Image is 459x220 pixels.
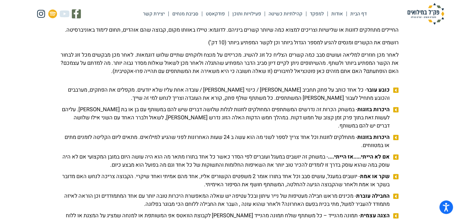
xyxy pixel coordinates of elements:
[61,153,391,169] span: - במשחק זה יושבים במעגל ועוברים לפי הסדר כאשר כל אחד בתורו מתאר מה הוא היה עושה היום במובן המקצוע...
[328,153,390,161] b: אם לא הייתי.....אז הייתי....
[357,133,390,141] b: היכרות בזוגות
[356,192,390,200] b: החבילה עוברת
[61,133,391,149] span: - מתחלקים לזוגות וכל אחד צריך לספר לשני מה הוא עשה ב 24 שעות האחרונות לפני שהגיע למילואים. מתאים ...
[265,7,306,21] a: קהילתיות כשיטה
[61,86,391,102] span: - כל אחד כותב על פתק תחביב [PERSON_NAME] / כינוי [PERSON_NAME] / עובדה אחת עליו שלא יודעים. מקפלי...
[328,7,346,21] a: אודות
[366,86,390,94] b: כובע עובר
[357,105,390,114] b: היכרות בזוגות
[61,51,399,75] p: לאחר מכן חוזרים למליאה ועושים סבב כמה קשרים הצליח כל זוג להשיג. מכריזים על מנצח ולוקחים שתיים שלו...
[61,105,391,130] span: - במשחק הכרות זה נדרשים המשתתפים המחולקים לזוגות לגלות שלושה דברים שיש להם במשותף עם בן או בת [PE...
[396,3,456,25] img: פק"ל
[169,7,202,21] a: סביבת מנחים
[61,192,391,208] span: - מכינים מראש חבילה מעטיפות של נייר עיתון ובכל עטיפה יש שאלה המאפשרת היכרות טובה יותר עם אחד המתמ...
[347,7,370,21] a: דף הבית
[61,39,399,47] p: רושמים את הקשרים ומנסים להגיע למספר הגדול ביותר וכן לקשר המפתיע ביותר (10 דק’)
[61,172,391,189] span: - יושבים במעגל, עושים סבב וכל אחד בתורו אומר 2 משפטים הקשורים אליו, אחד מהם אמיתי ואחד שיקרי. הקב...
[306,7,327,21] a: למפקד
[139,7,370,21] nav: Menu
[202,7,228,21] a: פודקאסט
[139,7,168,21] a: יצירת קשר
[61,26,399,34] p: החיילים מתחלקים לזוגות או שלישיות וצריכים למצוא כמה שיותר קשרים ביניהם. לדוגמא: טיילו באוותו מקום...
[229,7,265,21] a: פעילויות ותוכן
[360,172,390,181] b: שקר או אמת
[360,212,390,220] b: הצגה עצמית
